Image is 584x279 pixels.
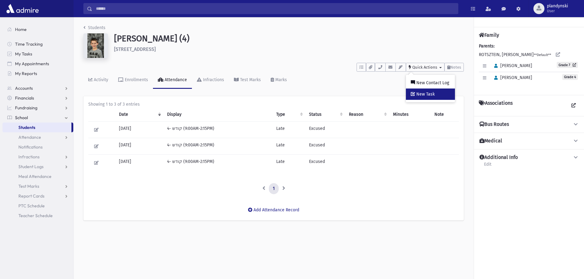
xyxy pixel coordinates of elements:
h4: Medical [479,138,502,144]
span: PTC Schedule [18,203,45,209]
h4: Additional Info [479,154,518,161]
th: Minutes [389,107,431,122]
h4: Associations [479,100,513,111]
a: Time Tracking [2,39,73,49]
a: View all Associations [568,100,579,111]
a: Test Marks [2,181,73,191]
td: Late [273,122,305,138]
a: Test Marks [229,72,266,89]
a: Activity [83,72,113,89]
td: Late [273,138,305,155]
td: [DATE] [115,155,163,171]
img: AdmirePro [5,2,40,15]
a: Infractions [192,72,229,89]
div: Enrollments [124,77,148,82]
td: [DATE] [115,122,163,138]
b: Parents: [479,43,494,49]
div: Activity [93,77,108,82]
span: My Tasks [15,51,32,57]
a: Meal Attendance [2,172,73,181]
span: Fundraising [15,105,37,111]
span: Teacher Schedule [18,213,53,218]
span: Test Marks [18,183,39,189]
span: Grade 4 [562,74,578,80]
a: Report Cards [2,191,73,201]
span: [PERSON_NAME] [491,75,532,80]
td: Excused [305,138,345,155]
span: My Reports [15,71,37,76]
button: Additional Info [479,154,579,161]
td: [DATE] [115,138,163,155]
span: Notes [450,65,461,70]
a: Attendance [2,132,73,142]
a: PTC Schedule [2,201,73,211]
span: School [15,115,28,120]
div: Showing 1 to 3 of 3 entries [88,101,459,107]
a: Fundraising [2,103,73,113]
a: Students [2,123,71,132]
th: Reason: activate to sort column ascending [345,107,389,122]
td: 4- קודש (9:00AM-2:15PM) [163,138,273,155]
a: Accounts [2,83,73,93]
div: Infractions [202,77,224,82]
th: Status: activate to sort column ascending [305,107,345,122]
span: Meal Attendance [18,174,52,179]
span: New Task [415,92,435,97]
span: Report Cards [18,193,44,199]
button: Add Attendance Record [244,205,303,216]
a: Home [2,25,73,34]
button: Edit [92,158,101,167]
a: Edit [484,161,492,172]
span: Financials [15,95,34,101]
button: Bus Routes [479,121,579,128]
a: My Reports [2,69,73,78]
span: Time Tracking [15,41,43,47]
span: Quick Actions [412,65,437,70]
div: Marks [274,77,287,82]
a: New Task [406,89,455,100]
th: Note [431,107,459,122]
a: New Contact Log [406,77,455,89]
a: Marks [266,72,292,89]
th: Type: activate to sort column ascending [273,107,305,122]
td: 4- קודש (9:00AM-2:15PM) [163,122,273,138]
td: Excused [305,155,345,171]
div: ROTSZTEIN, [PERSON_NAME] [479,43,579,90]
a: Financials [2,93,73,103]
td: 4- קודש (9:00AM-2:15PM) [163,155,273,171]
button: Medical [479,138,579,144]
span: My Appointments [15,61,49,66]
button: Quick Actions [406,63,445,72]
div: Attendance [163,77,187,82]
a: Teacher Schedule [2,211,73,221]
a: My Tasks [2,49,73,59]
h1: [PERSON_NAME] (4) [114,33,464,44]
span: Home [15,27,27,32]
div: Quick Actions [406,75,455,102]
input: Search [92,3,458,14]
nav: breadcrumb [83,25,105,33]
a: My Appointments [2,59,73,69]
a: Grade 7 [557,62,578,68]
a: Students [83,25,105,30]
span: Student Logs [18,164,44,169]
button: Edit [92,142,101,151]
a: School [2,113,73,123]
h4: Family [479,32,499,38]
h4: Bus Routes [479,121,509,128]
a: 1 [269,183,279,194]
h6: [STREET_ADDRESS] [114,46,464,52]
span: Infractions [18,154,40,160]
a: Notifications [2,142,73,152]
td: Excused [305,122,345,138]
span: Accounts [15,85,33,91]
span: Attendance [18,134,41,140]
img: 9kAAAAAAAAAAAAAAAAAAAAAAAAAAAAAAAAAAAAAAAAAAAAAAAAAAAAAAAAAAAAAAAAAAAAAAAAAAAAAAAAAAAAAAAAAAAAAAA... [83,33,108,58]
a: Infractions [2,152,73,162]
th: Display [163,107,273,122]
button: Edit [92,125,101,134]
span: Notifications [18,144,43,150]
button: Notes [445,63,464,72]
a: Student Logs [2,162,73,172]
span: plandynski [547,4,568,9]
